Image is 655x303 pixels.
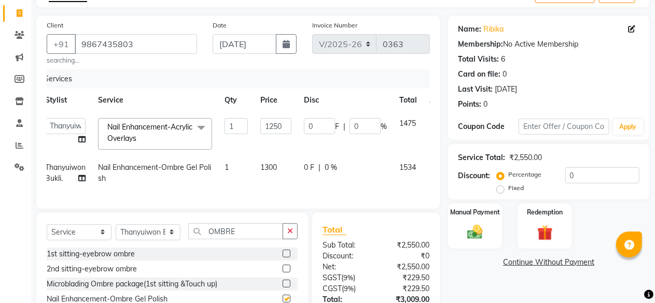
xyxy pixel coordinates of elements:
[47,249,135,259] div: 1st sitting-eyebrow ombre
[501,54,506,65] div: 6
[458,84,493,95] div: Last Visit:
[304,162,314,173] span: 0 F
[495,84,518,95] div: [DATE]
[254,89,298,112] th: Price
[45,163,86,183] span: Thanyuiwon Bukli.
[450,257,648,268] a: Continue Without Payment
[107,122,192,142] span: Nail Enhancement-Acrylic Overlays
[75,34,197,54] input: Search by Name/Mobile/Email/Code
[484,99,488,110] div: 0
[98,163,211,183] span: Nail Enhancement-Ombre Gel Polish
[225,163,229,172] span: 1
[343,121,345,132] span: |
[533,223,558,242] img: _gift.svg
[92,89,218,112] th: Service
[218,89,254,112] th: Qty
[509,183,524,193] label: Fixed
[325,162,337,173] span: 0 %
[423,89,457,112] th: Action
[463,223,488,241] img: _cash.svg
[47,279,217,290] div: Microblading Ombre package(1st sitting &Touch up)
[335,121,339,132] span: F
[458,54,499,65] div: Total Visits:
[450,208,500,217] label: Manual Payment
[458,24,482,35] div: Name:
[315,283,376,294] div: ( )
[213,21,227,30] label: Date
[458,69,501,80] div: Card on file:
[318,162,320,173] span: |
[527,208,563,217] label: Redemption
[614,119,643,135] button: Apply
[47,34,76,54] button: +91
[136,134,141,143] a: x
[323,284,342,293] span: CGST
[381,121,387,132] span: %
[399,163,416,172] span: 1534
[458,152,506,163] div: Service Total:
[503,69,507,80] div: 0
[458,39,639,50] div: No Active Membership
[315,240,376,251] div: Sub Total:
[399,119,416,128] span: 1475
[344,284,354,293] span: 9%
[484,24,504,35] a: Ribika
[298,89,393,112] th: Disc
[376,272,437,283] div: ₹229.50
[376,262,437,272] div: ₹2,550.00
[40,69,430,89] div: Services
[323,273,341,282] span: SGST
[315,251,376,262] div: Discount:
[376,251,437,262] div: ₹0
[458,170,491,181] div: Discount:
[458,39,504,50] div: Membership:
[376,283,437,294] div: ₹229.50
[519,119,609,135] input: Enter Offer / Coupon Code
[510,152,542,163] div: ₹2,550.00
[260,163,277,172] span: 1300
[343,273,353,282] span: 9%
[47,21,63,30] label: Client
[39,89,92,112] th: Stylist
[47,264,137,275] div: 2nd sitting-eyebrow ombre
[315,272,376,283] div: ( )
[393,89,423,112] th: Total
[458,99,482,110] div: Points:
[376,240,437,251] div: ₹2,550.00
[315,262,376,272] div: Net:
[47,56,197,65] small: searching...
[312,21,357,30] label: Invoice Number
[323,224,346,235] span: Total
[188,223,283,239] input: Search or Scan
[509,170,542,179] label: Percentage
[458,121,519,132] div: Coupon Code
